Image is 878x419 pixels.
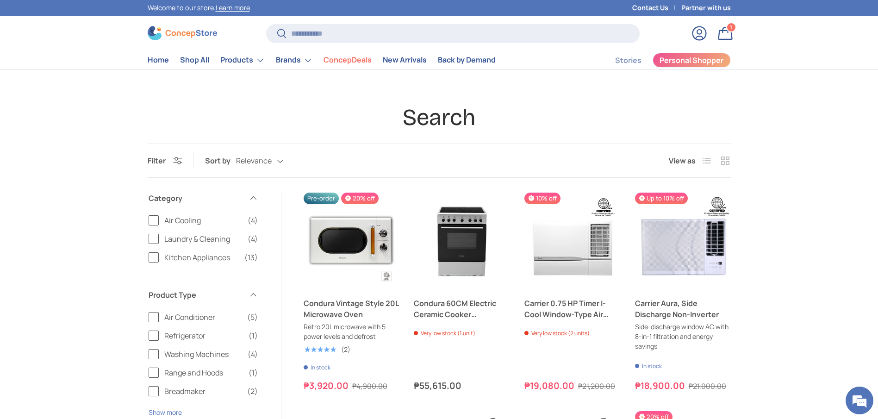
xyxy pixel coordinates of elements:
span: Air Conditioner [164,312,242,323]
a: Shop All [180,51,209,69]
a: Home [148,51,169,69]
summary: Products [215,51,270,69]
span: (1) [249,367,258,378]
p: Welcome to our store. [148,3,250,13]
span: Breadmaker [164,386,242,397]
a: ConcepDeals [324,51,372,69]
span: Washing Machines [164,349,242,360]
span: Range and Hoods [164,367,243,378]
span: View as [669,155,696,166]
nav: Secondary [593,51,731,69]
h1: Search [148,103,731,132]
a: Carrier Aura, Side Discharge Non-Inverter [635,193,731,288]
a: Condura 60CM Electric Ceramic Cooker (installation not included) [414,193,510,288]
span: Relevance [236,156,272,165]
a: Learn more [216,3,250,12]
a: Condura 60CM Electric Ceramic Cooker (installation not included) [414,298,510,320]
label: Sort by [205,155,236,166]
a: Brands [276,51,312,69]
span: Filter [148,156,166,166]
span: (4) [248,215,258,226]
span: Air Cooling [164,215,242,226]
a: New Arrivals [383,51,427,69]
span: Laundry & Cleaning [164,233,242,244]
summary: Product Type [149,278,258,312]
span: (13) [244,252,258,263]
span: Product Type [149,289,243,300]
button: Relevance [236,153,302,169]
span: 20% off [341,193,379,204]
a: Carrier 0.75 HP Timer I-Cool Window-Type Air Conditioner [524,193,620,288]
a: Partner with us [681,3,731,13]
span: (4) [248,349,258,360]
button: Filter [148,156,182,166]
span: Category [149,193,243,204]
a: Condura Vintage Style 20L Microwave Oven [304,193,399,288]
button: Show more [149,408,182,417]
span: Personal Shopper [660,56,723,64]
a: Contact Us [632,3,681,13]
summary: Category [149,181,258,215]
summary: Brands [270,51,318,69]
nav: Primary [148,51,496,69]
span: Up to 10% off [635,193,688,204]
a: Back by Demand [438,51,496,69]
span: 1 [730,24,732,31]
a: Personal Shopper [653,53,731,68]
span: Kitchen Appliances [164,252,239,263]
span: Refrigerator [164,330,243,341]
span: (5) [247,312,258,323]
a: Condura Vintage Style 20L Microwave Oven [304,298,399,320]
span: Pre-order [304,193,339,204]
span: (4) [248,233,258,244]
span: (2) [247,386,258,397]
img: ConcepStore [148,26,217,40]
a: Products [220,51,265,69]
a: Stories [615,51,641,69]
a: Carrier 0.75 HP Timer I-Cool Window-Type Air Conditioner [524,298,620,320]
span: (1) [249,330,258,341]
a: Carrier Aura, Side Discharge Non-Inverter [635,298,731,320]
span: 10% off [524,193,560,204]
